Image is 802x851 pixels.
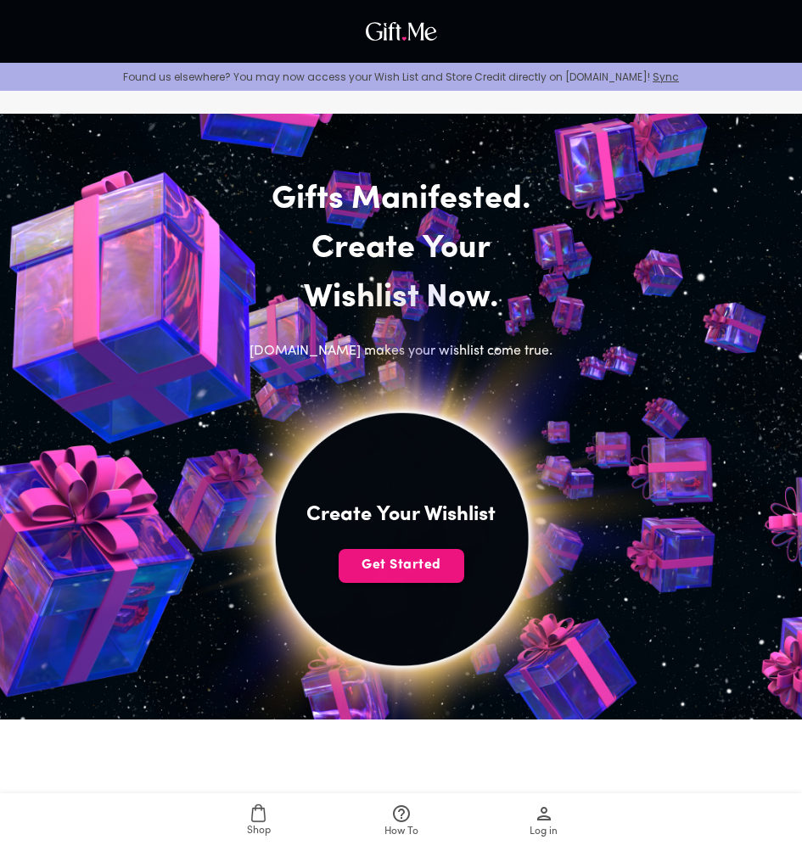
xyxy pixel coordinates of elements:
[247,823,271,839] span: Shop
[530,824,558,840] span: Log in
[384,824,418,840] span: How To
[339,549,464,583] button: Get Started
[362,18,441,45] img: GiftMe Logo
[88,226,714,851] img: hero_sun_mobile.png
[330,793,473,851] a: How To
[306,501,496,529] h4: Create Your Wishlist
[14,70,788,84] p: Found us elsewhere? You may now access your Wish List and Store Credit directly on [DOMAIN_NAME]!
[225,176,578,225] h2: Gifts Manifested.
[473,793,615,851] a: Log in
[653,70,679,84] a: Sync
[339,556,464,574] span: Get Started
[188,793,330,851] a: Shop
